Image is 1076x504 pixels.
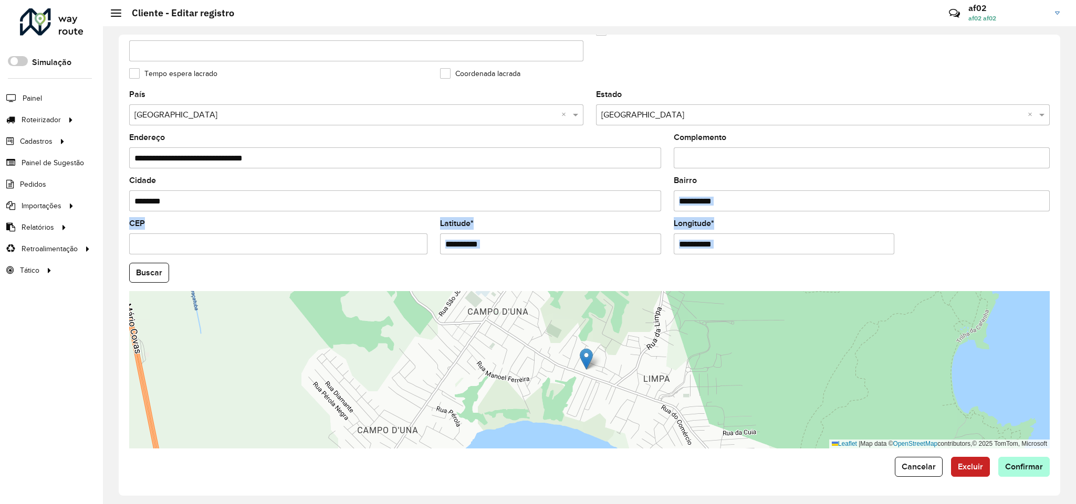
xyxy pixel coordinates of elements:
span: Importações [22,200,61,211]
label: Tempo espera lacrado [129,68,217,79]
label: Cidade [129,174,156,187]
span: Clear all [1028,109,1037,121]
label: Estado [596,88,622,101]
button: Buscar [129,263,169,283]
label: Bairro [674,174,697,187]
span: | [859,440,860,447]
label: Longitude [674,217,714,230]
span: Cadastros [20,136,53,147]
label: Simulação [32,56,71,69]
span: Clear all [561,109,570,121]
button: Confirmar [998,457,1050,477]
span: Tático [20,265,39,276]
span: Confirmar [1005,462,1043,471]
span: Roteirizador [22,114,61,125]
span: af02 af02 [968,14,1047,23]
button: Excluir [951,457,990,477]
span: Painel de Sugestão [22,157,84,168]
button: Cancelar [895,457,943,477]
label: Endereço [129,131,165,144]
a: Leaflet [832,440,857,447]
span: Relatórios [22,222,54,233]
img: Marker [580,348,593,370]
span: Retroalimentação [22,243,78,254]
label: País [129,88,145,101]
h3: af02 [968,3,1047,13]
label: Coordenada lacrada [440,68,520,79]
label: Latitude [440,217,474,230]
label: Complemento [674,131,726,144]
div: Map data © contributors,© 2025 TomTom, Microsoft [829,439,1050,448]
h2: Cliente - Editar registro [121,7,234,19]
a: Contato Rápido [943,2,966,25]
span: Pedidos [20,179,46,190]
a: OpenStreetMap [893,440,938,447]
label: CEP [129,217,145,230]
span: Painel [23,93,42,104]
span: Excluir [958,462,983,471]
span: Cancelar [902,462,936,471]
